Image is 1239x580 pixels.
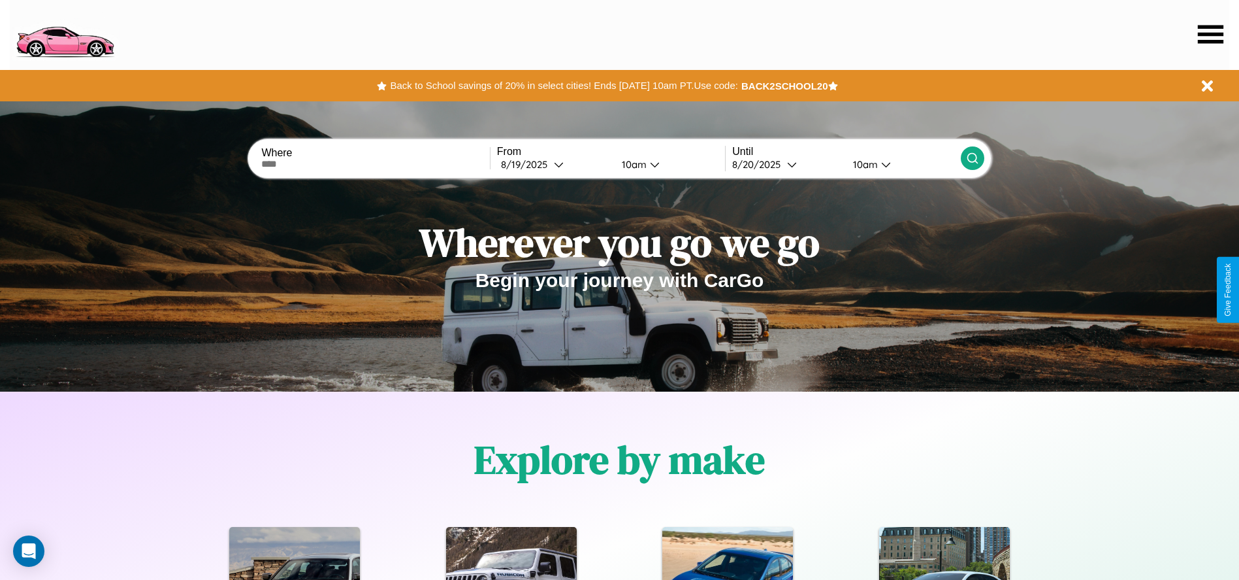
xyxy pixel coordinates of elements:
[846,158,881,171] div: 10am
[261,147,489,159] label: Where
[387,77,741,95] button: Back to School savings of 20% in select cities! Ends [DATE] 10am PT.Use code:
[611,158,726,171] button: 10am
[10,7,120,61] img: logo
[501,158,554,171] div: 8 / 19 / 2025
[843,158,961,171] button: 10am
[1223,264,1232,316] div: Give Feedback
[741,80,828,92] b: BACK2SCHOOL20
[497,146,725,158] label: From
[732,146,960,158] label: Until
[615,158,650,171] div: 10am
[474,433,765,486] h1: Explore by make
[497,158,611,171] button: 8/19/2025
[732,158,787,171] div: 8 / 20 / 2025
[13,536,44,567] div: Open Intercom Messenger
